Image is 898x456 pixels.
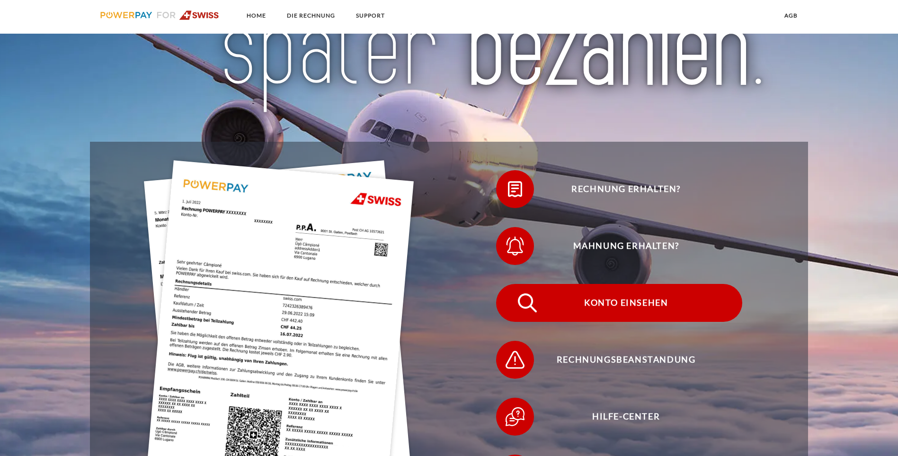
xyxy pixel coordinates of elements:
[348,7,393,24] a: SUPPORT
[496,341,742,379] button: Rechnungsbeanstandung
[503,177,527,201] img: qb_bill.svg
[503,348,527,372] img: qb_warning.svg
[510,284,742,322] span: Konto einsehen
[496,170,742,208] button: Rechnung erhalten?
[503,405,527,429] img: qb_help.svg
[496,284,742,322] button: Konto einsehen
[510,227,742,265] span: Mahnung erhalten?
[503,234,527,258] img: qb_bell.svg
[100,10,219,20] img: logo-swiss.svg
[516,291,539,315] img: qb_search.svg
[510,341,742,379] span: Rechnungsbeanstandung
[239,7,274,24] a: Home
[776,7,806,24] a: agb
[496,398,742,436] button: Hilfe-Center
[279,7,343,24] a: DIE RECHNUNG
[496,227,742,265] button: Mahnung erhalten?
[510,398,742,436] span: Hilfe-Center
[510,170,742,208] span: Rechnung erhalten?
